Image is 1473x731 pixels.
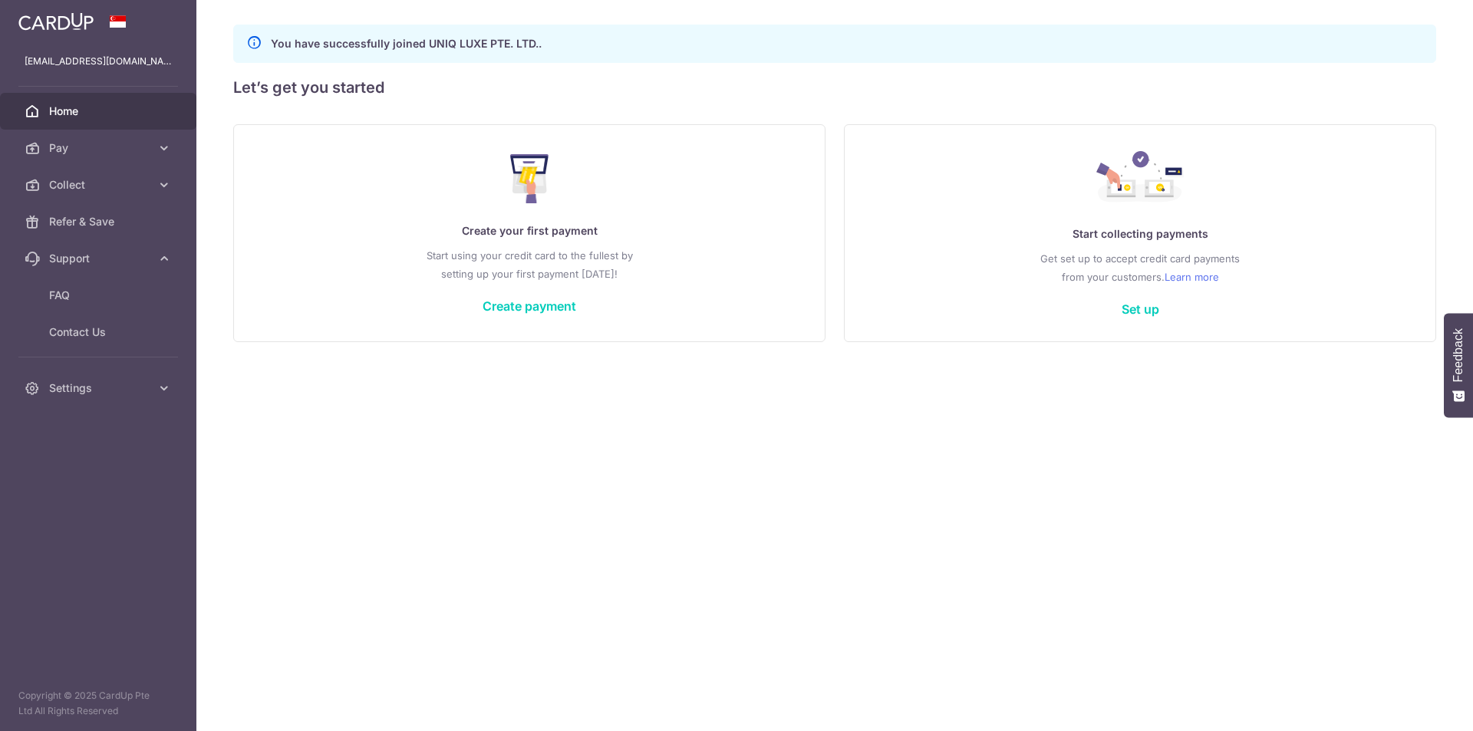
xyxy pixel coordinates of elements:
[875,249,1405,286] p: Get set up to accept credit card payments from your customers.
[1375,685,1458,723] iframe: Opens a widget where you can find more information
[1122,301,1159,317] a: Set up
[49,251,150,266] span: Support
[49,324,150,340] span: Contact Us
[49,214,150,229] span: Refer & Save
[49,288,150,303] span: FAQ
[1096,151,1184,206] img: Collect Payment
[233,75,1436,100] h5: Let’s get you started
[25,54,172,69] p: [EMAIL_ADDRESS][DOMAIN_NAME]
[18,12,94,31] img: CardUp
[1165,268,1219,286] a: Learn more
[271,35,542,53] p: You have successfully joined UNIQ LUXE PTE. LTD..
[265,222,794,240] p: Create your first payment
[265,246,794,283] p: Start using your credit card to the fullest by setting up your first payment [DATE]!
[510,154,549,203] img: Make Payment
[483,298,576,314] a: Create payment
[875,225,1405,243] p: Start collecting payments
[49,140,150,156] span: Pay
[49,380,150,396] span: Settings
[1444,313,1473,417] button: Feedback - Show survey
[49,177,150,193] span: Collect
[1452,328,1465,382] span: Feedback
[49,104,150,119] span: Home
